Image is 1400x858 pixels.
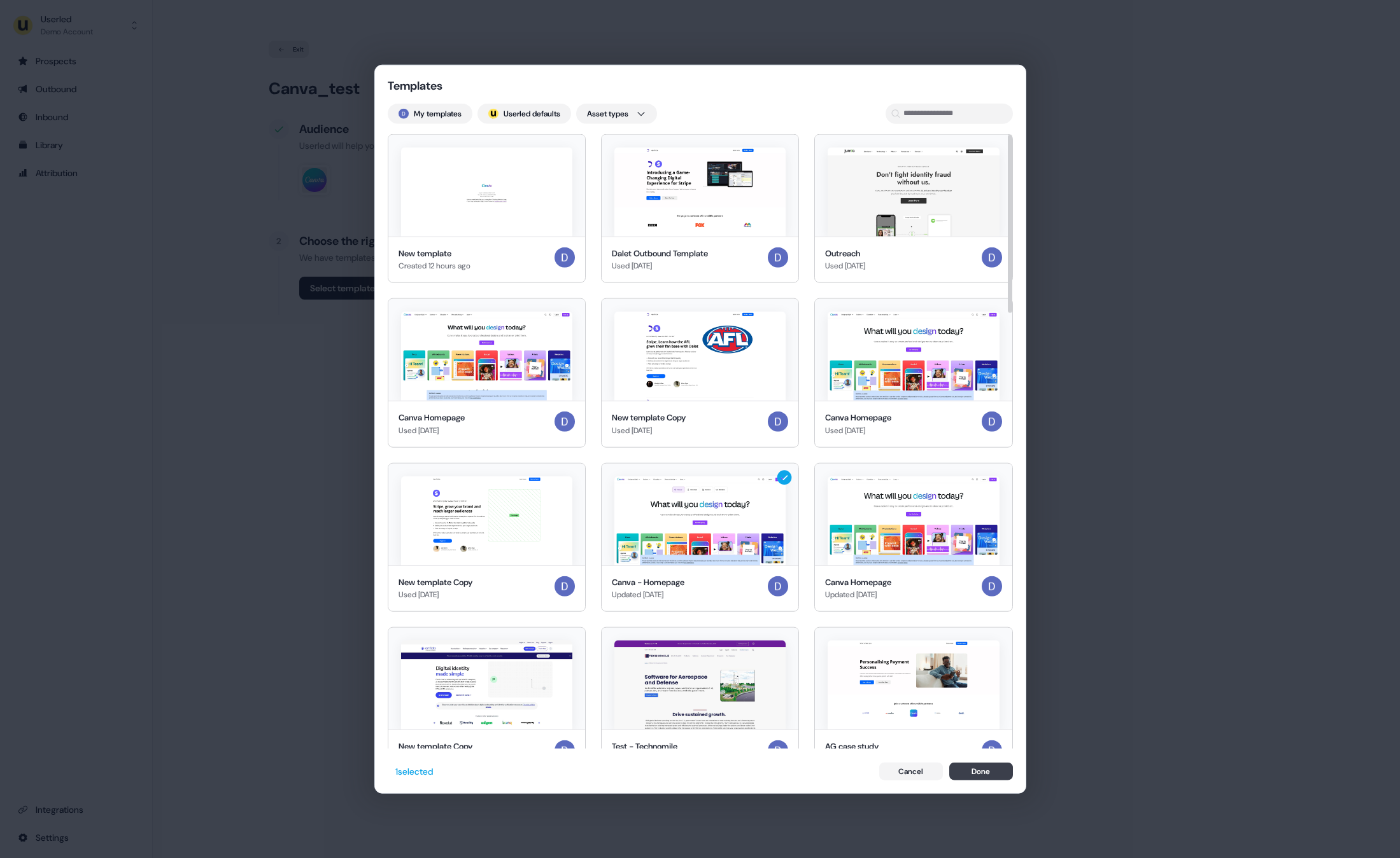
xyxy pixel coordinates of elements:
button: Canva HomepageCanva HomepageUpdated [DATE]Demo [814,462,1012,612]
div: Created 12 hours ago [399,259,470,272]
button: AG case studyAG case studyDemo [814,627,1012,777]
div: Updated [DATE] [612,588,684,601]
div: Used [DATE] [825,259,865,272]
button: New template CopyNew template CopyUsed [DATE]Demo [388,462,586,612]
img: Canva - Homepage [614,476,786,565]
img: Demo [982,247,1002,267]
div: Canva Homepage [825,412,891,424]
img: Test - Technomile [614,640,786,730]
button: Canva - Homepage Canva - HomepageUpdated [DATE]Demo [601,462,799,612]
button: New template CopyNew template CopyDemo [388,627,586,777]
img: Demo [982,412,1002,432]
div: 1 selected [395,765,433,778]
img: Demo [768,576,788,596]
img: New template Copy [401,640,572,730]
div: Test - Technomile [612,740,677,753]
div: Canva Homepage [825,576,891,588]
button: Done [949,763,1013,780]
div: New template Copy [612,412,686,424]
button: 1selected [388,761,441,782]
img: Demo [555,412,575,432]
button: My templates [388,103,472,123]
button: New templateNew templateCreated 12 hours agoDemo [388,134,586,283]
img: Canva Homepage [828,312,999,401]
div: Used [DATE] [825,424,891,436]
div: Dalet Outbound Template [612,247,708,259]
div: Used [DATE] [612,424,686,436]
div: Canva - Homepage [612,576,684,588]
img: New template Copy [614,312,786,401]
img: Demo [768,740,788,761]
button: Test - TechnomileTest - TechnomileDemo [601,627,799,777]
button: Asset types [576,103,657,123]
img: Demo [399,108,409,118]
button: OutreachOutreachUsed [DATE]Demo [814,134,1012,283]
div: ; [488,108,498,118]
button: Cancel [879,763,943,780]
img: Canva Homepage [828,476,999,565]
button: New template CopyNew template CopyUsed [DATE]Demo [601,298,799,448]
img: Demo [555,740,575,761]
div: Used [DATE] [399,588,472,601]
img: Demo [555,576,575,596]
img: Demo [982,740,1002,761]
div: Used [DATE] [399,424,465,436]
div: Templates [388,78,515,93]
img: Demo [555,247,575,267]
img: New template [401,147,572,236]
div: Canva Homepage [399,412,465,424]
img: Dalet Outbound Template [614,147,786,236]
button: Dalet Outbound Template Dalet Outbound TemplateUsed [DATE]Demo [601,134,799,283]
div: New template Copy [399,576,472,588]
div: Updated [DATE] [825,588,891,601]
button: Canva HomepageCanva HomepageUsed [DATE]Demo [388,298,586,448]
img: Demo [768,412,788,432]
button: Canva HomepageCanva HomepageUsed [DATE]Demo [814,298,1012,448]
img: AG case study [828,640,999,730]
div: New template Copy [399,740,472,753]
div: Outreach [825,247,865,259]
div: New template [399,247,470,259]
img: Demo [768,247,788,267]
div: Used [DATE] [612,259,708,272]
button: userled logo;Userled defaults [477,103,571,123]
div: AG case study [825,740,879,753]
img: Canva Homepage [401,312,572,401]
img: Outreach [828,147,999,236]
img: Demo [982,576,1002,596]
img: userled logo [488,108,498,118]
img: New template Copy [401,476,572,565]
